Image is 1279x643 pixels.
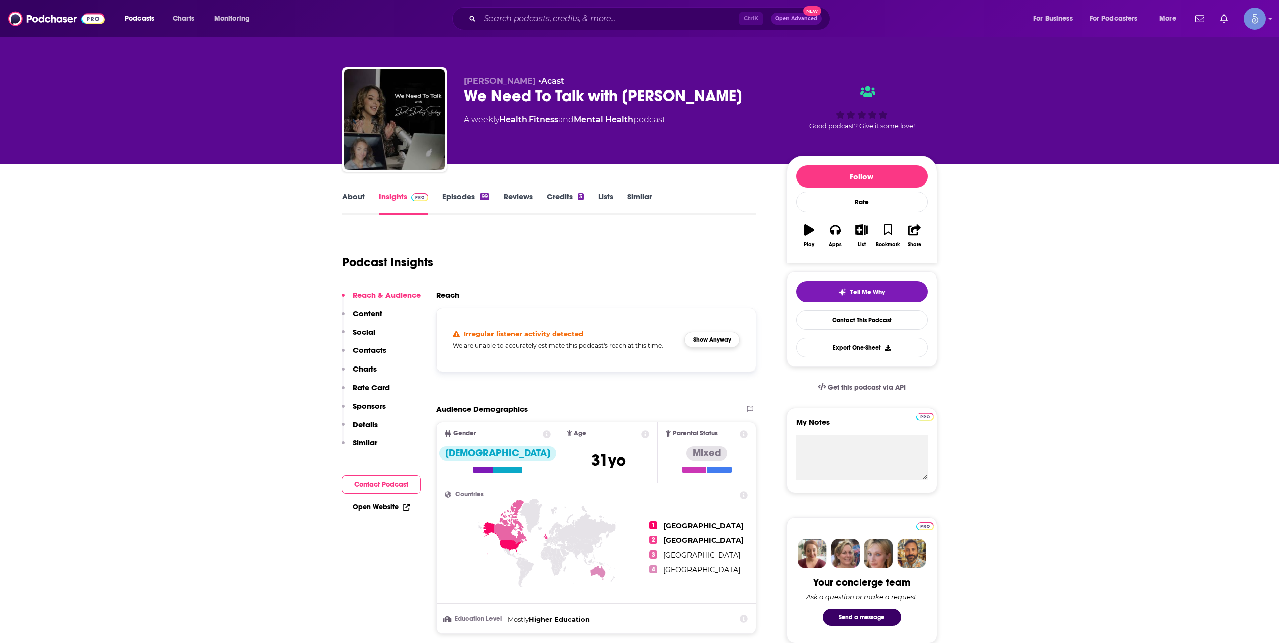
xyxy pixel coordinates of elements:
p: Content [353,309,382,318]
p: Social [353,327,375,337]
div: Share [908,242,921,248]
button: Content [342,309,382,327]
button: Follow [796,165,928,188]
img: We Need To Talk with Dr. Darcy Sterling [344,69,445,170]
span: 31 yo [591,450,626,470]
button: Details [342,420,378,438]
div: Ask a question or make a request. [806,593,918,601]
span: Higher Education [529,615,590,623]
button: Show profile menu [1244,8,1266,30]
a: Pro website [916,411,934,421]
a: Reviews [504,192,533,215]
button: tell me why sparkleTell Me Why [796,281,928,302]
p: Details [353,420,378,429]
div: Your concierge team [813,576,910,589]
div: Play [804,242,814,248]
span: Logged in as Spiral5-G1 [1244,8,1266,30]
button: Social [342,327,375,346]
button: Show Anyway [684,332,740,348]
button: Sponsors [342,401,386,420]
h2: Reach [436,290,459,300]
h4: Irregular listener activity detected [464,330,583,338]
a: Charts [166,11,201,27]
a: InsightsPodchaser Pro [379,192,429,215]
a: Show notifications dropdown [1191,10,1208,27]
span: Podcasts [125,12,154,26]
button: Apps [822,218,848,254]
img: Podchaser Pro [916,413,934,421]
span: Tell Me Why [850,288,885,296]
div: 3 [578,193,584,200]
span: [GEOGRAPHIC_DATA] [663,550,740,560]
span: 1 [649,521,657,529]
p: Rate Card [353,383,390,392]
span: 4 [649,565,657,573]
a: Pro website [916,521,934,530]
div: Apps [829,242,842,248]
h5: We are unable to accurately estimate this podcast's reach at this time. [453,342,677,349]
div: Bookmark [876,242,900,248]
span: [GEOGRAPHIC_DATA] [663,536,744,545]
span: Charts [173,12,194,26]
div: Rate [796,192,928,212]
button: Reach & Audience [342,290,421,309]
a: Health [499,115,527,124]
h3: Education Level [445,616,504,622]
button: Rate Card [342,383,390,401]
img: Jules Profile [864,539,893,568]
button: List [848,218,874,254]
button: open menu [207,11,263,27]
img: Jon Profile [897,539,926,568]
a: Open Website [353,503,410,511]
div: Good podcast? Give it some love! [786,76,937,139]
button: open menu [1152,11,1189,27]
span: For Podcasters [1090,12,1138,26]
div: [DEMOGRAPHIC_DATA] [439,446,556,461]
button: open menu [1026,11,1086,27]
button: Similar [342,438,377,456]
span: Age [574,430,586,437]
button: open menu [118,11,167,27]
span: , [527,115,529,124]
a: Lists [598,192,613,215]
h1: Podcast Insights [342,255,433,270]
button: Send a message [823,609,901,626]
img: Podchaser Pro [916,522,934,530]
button: Share [901,218,927,254]
span: Good podcast? Give it some love! [809,122,915,130]
a: Episodes99 [442,192,489,215]
button: Export One-Sheet [796,338,928,357]
a: Fitness [529,115,558,124]
label: My Notes [796,417,928,435]
a: Get this podcast via API [810,375,914,400]
span: Get this podcast via API [828,383,906,392]
a: About [342,192,365,215]
span: Open Advanced [775,16,817,21]
span: More [1159,12,1176,26]
img: Podchaser - Follow, Share and Rate Podcasts [8,9,105,28]
span: Gender [453,430,476,437]
a: Contact This Podcast [796,310,928,330]
button: Contacts [342,345,386,364]
button: open menu [1083,11,1152,27]
p: Charts [353,364,377,374]
button: Open AdvancedNew [771,13,822,25]
span: Parental Status [673,430,718,437]
a: Credits3 [547,192,584,215]
span: Countries [455,491,484,498]
a: Mental Health [574,115,633,124]
span: • [538,76,564,86]
span: and [558,115,574,124]
img: Podchaser Pro [411,193,429,201]
p: Similar [353,438,377,447]
div: List [858,242,866,248]
button: Charts [342,364,377,383]
div: 99 [480,193,489,200]
div: A weekly podcast [464,114,665,126]
span: For Business [1033,12,1073,26]
h2: Audience Demographics [436,404,528,414]
img: Sydney Profile [798,539,827,568]
span: Mostly [508,615,529,623]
